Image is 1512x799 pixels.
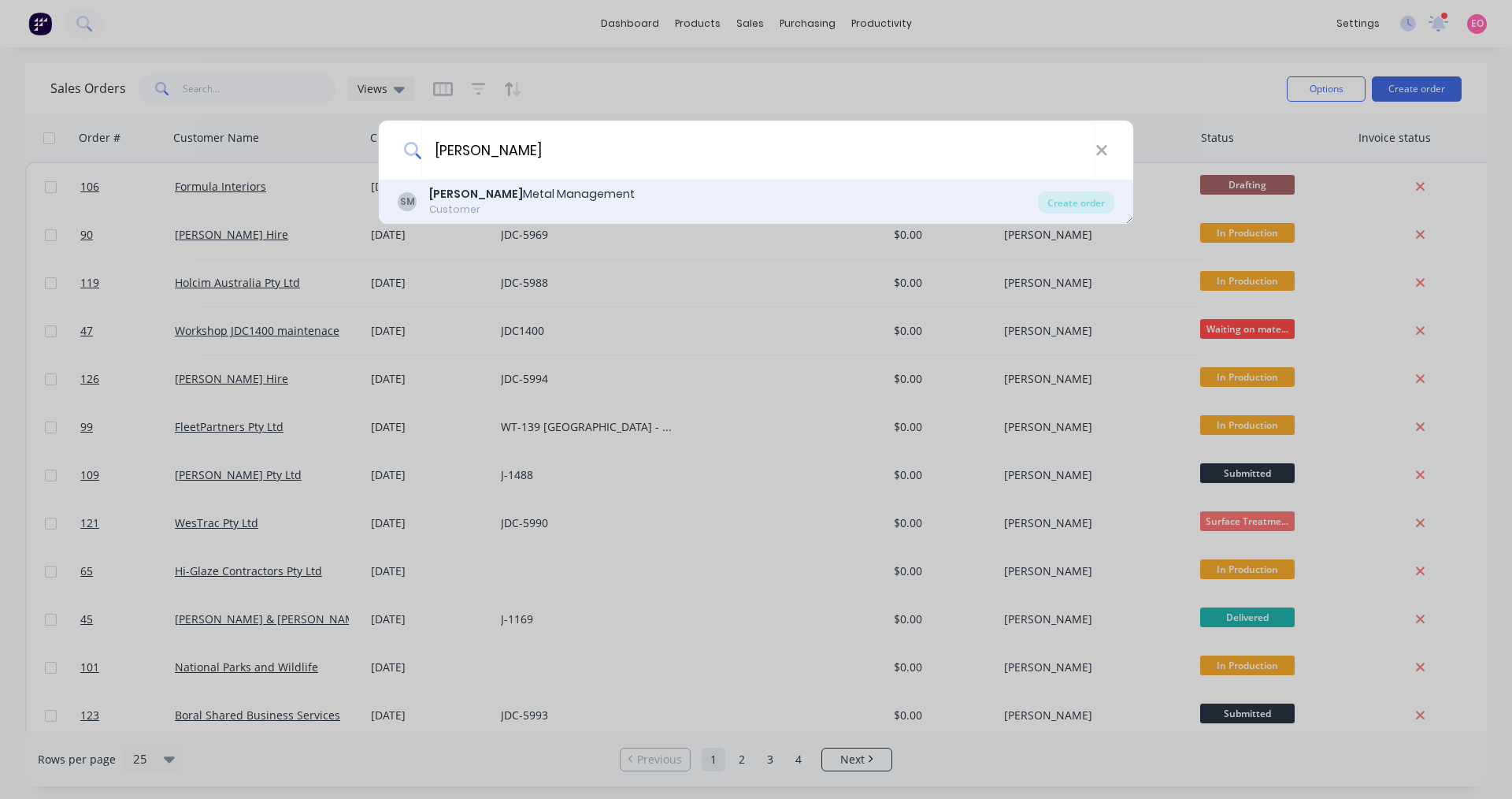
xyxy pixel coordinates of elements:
[429,186,635,203] div: Metal Management
[398,192,417,211] div: SM
[429,203,635,217] div: Customer
[421,121,1095,180] input: Enter a customer name to create a new order...
[1038,191,1114,214] div: Create order
[429,186,523,202] b: [PERSON_NAME]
